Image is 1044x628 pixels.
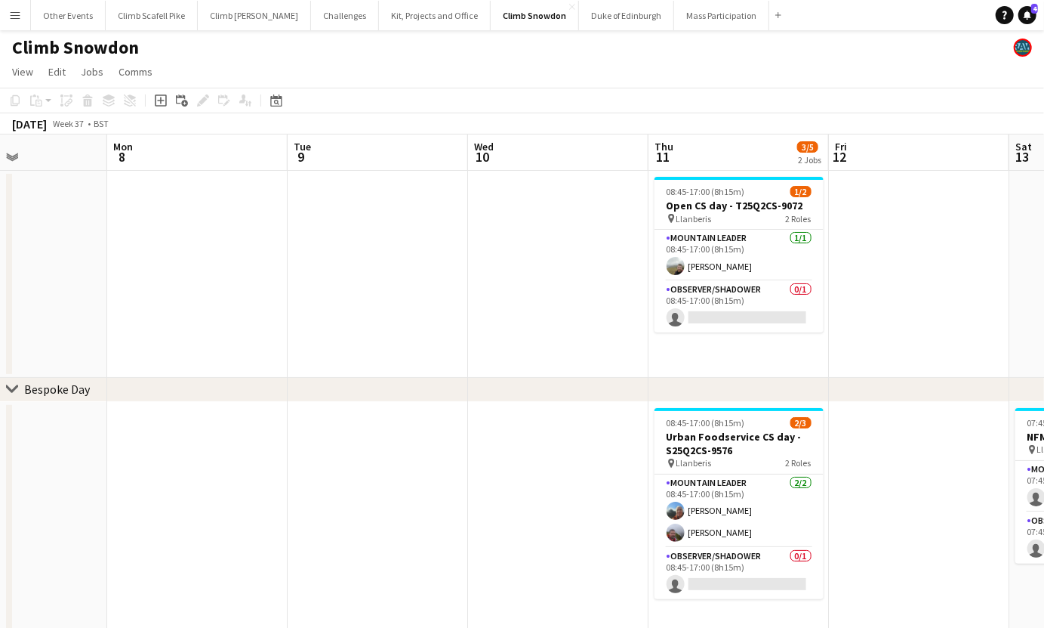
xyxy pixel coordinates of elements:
[654,548,824,599] app-card-role: Observer/Shadower0/108:45-17:00 (8h15m)
[676,213,712,224] span: Llanberis
[579,1,674,30] button: Duke of Edinburgh
[667,186,745,197] span: 08:45-17:00 (8h15m)
[112,62,159,82] a: Comms
[12,116,47,131] div: [DATE]
[119,65,152,79] span: Comms
[294,140,311,153] span: Tue
[379,1,491,30] button: Kit, Projects and Office
[6,62,39,82] a: View
[12,36,139,59] h1: Climb Snowdon
[75,62,109,82] a: Jobs
[790,417,811,428] span: 2/3
[311,1,379,30] button: Challenges
[491,1,579,30] button: Climb Snowdon
[111,148,133,166] span: 8
[50,118,88,129] span: Week 37
[654,281,824,333] app-card-role: Observer/Shadower0/108:45-17:00 (8h15m)
[48,65,66,79] span: Edit
[81,65,103,79] span: Jobs
[113,140,133,153] span: Mon
[654,408,824,599] app-job-card: 08:45-17:00 (8h15m)2/3Urban Foodservice CS day - S25Q2CS-9576 Llanberis2 RolesMountain Leader2/20...
[654,475,824,548] app-card-role: Mountain Leader2/208:45-17:00 (8h15m)[PERSON_NAME][PERSON_NAME]
[42,62,72,82] a: Edit
[31,1,106,30] button: Other Events
[1013,148,1032,166] span: 13
[94,118,109,129] div: BST
[24,382,90,397] div: Bespoke Day
[835,140,847,153] span: Fri
[198,1,311,30] button: Climb [PERSON_NAME]
[1031,4,1038,14] span: 4
[1018,6,1036,24] a: 4
[654,177,824,333] app-job-card: 08:45-17:00 (8h15m)1/2Open CS day - T25Q2CS-9072 Llanberis2 RolesMountain Leader1/108:45-17:00 (8...
[833,148,847,166] span: 12
[12,65,33,79] span: View
[786,213,811,224] span: 2 Roles
[798,154,821,166] div: 2 Jobs
[797,141,818,153] span: 3/5
[786,457,811,469] span: 2 Roles
[291,148,311,166] span: 9
[674,1,769,30] button: Mass Participation
[654,430,824,457] h3: Urban Foodservice CS day - S25Q2CS-9576
[654,230,824,281] app-card-role: Mountain Leader1/108:45-17:00 (8h15m)[PERSON_NAME]
[472,148,494,166] span: 10
[667,417,745,428] span: 08:45-17:00 (8h15m)
[676,457,712,469] span: Llanberis
[106,1,198,30] button: Climb Scafell Pike
[1014,39,1032,57] app-user-avatar: Staff RAW Adventures
[1015,140,1032,153] span: Sat
[654,140,673,153] span: Thu
[652,148,673,166] span: 11
[654,199,824,212] h3: Open CS day - T25Q2CS-9072
[790,186,811,197] span: 1/2
[474,140,494,153] span: Wed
